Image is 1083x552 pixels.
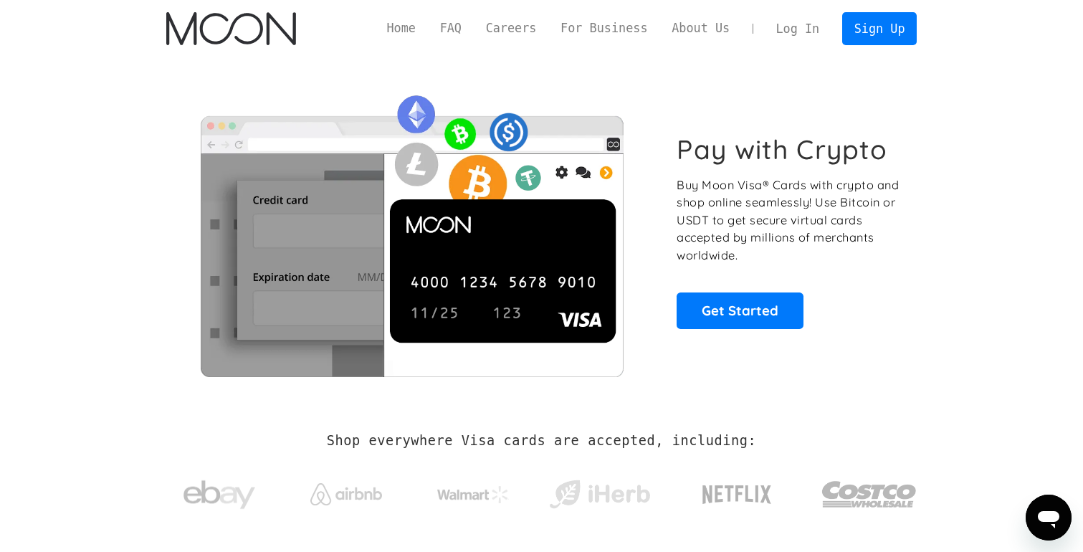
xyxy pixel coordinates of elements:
a: Airbnb [292,469,399,513]
img: ebay [183,472,255,518]
img: Airbnb [310,483,382,505]
img: Moon Cards let you spend your crypto anywhere Visa is accepted. [166,85,657,376]
a: ebay [166,458,273,525]
a: Walmart [419,472,526,510]
a: About Us [659,19,742,37]
a: Sign Up [842,12,917,44]
a: Home [375,19,428,37]
h2: Shop everywhere Visa cards are accepted, including: [327,433,756,449]
img: Costco [821,467,917,521]
a: Log In [764,13,831,44]
a: FAQ [428,19,474,37]
a: home [166,12,296,45]
iframe: Bouton de lancement de la fenêtre de messagerie [1026,495,1072,541]
a: iHerb [546,462,653,520]
h1: Pay with Crypto [677,133,887,166]
img: Walmart [437,486,509,503]
a: For Business [548,19,659,37]
a: Netflix [673,462,801,520]
a: Get Started [677,292,803,328]
img: Netflix [701,477,773,513]
p: Buy Moon Visa® Cards with crypto and shop online seamlessly! Use Bitcoin or USDT to get secure vi... [677,176,901,265]
a: Costco [821,453,917,528]
img: Moon Logo [166,12,296,45]
img: iHerb [546,476,653,513]
a: Careers [474,19,548,37]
